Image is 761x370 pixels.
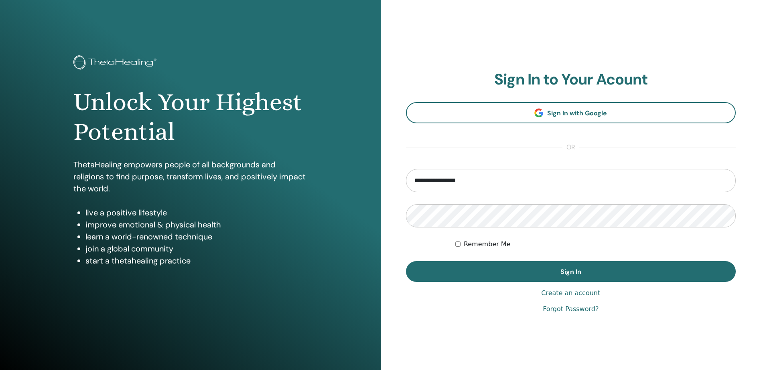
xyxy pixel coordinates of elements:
a: Sign In with Google [406,102,736,123]
li: start a thetahealing practice [85,255,307,267]
div: Keep me authenticated indefinitely or until I manually logout [455,239,736,249]
li: learn a world-renowned technique [85,231,307,243]
span: Sign In with Google [547,109,607,117]
h2: Sign In to Your Acount [406,70,736,89]
label: Remember Me [464,239,511,249]
li: improve emotional & physical health [85,219,307,231]
span: or [562,143,579,152]
h1: Unlock Your Highest Potential [73,87,307,147]
a: Create an account [541,288,600,298]
li: live a positive lifestyle [85,207,307,219]
button: Sign In [406,261,736,282]
li: join a global community [85,243,307,255]
a: Forgot Password? [543,304,599,314]
p: ThetaHealing empowers people of all backgrounds and religions to find purpose, transform lives, a... [73,159,307,195]
span: Sign In [560,267,581,276]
